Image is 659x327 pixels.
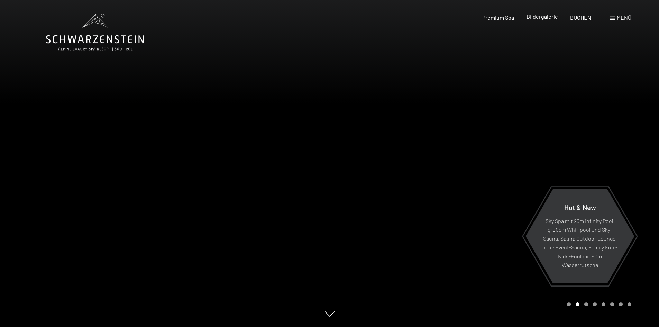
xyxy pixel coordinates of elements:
div: Carousel Page 7 [619,302,623,306]
div: Carousel Page 5 [602,302,605,306]
div: Carousel Page 1 [567,302,571,306]
a: BUCHEN [570,14,591,21]
a: Premium Spa [482,14,514,21]
div: Carousel Page 3 [584,302,588,306]
p: Sky Spa mit 23m Infinity Pool, großem Whirlpool und Sky-Sauna, Sauna Outdoor Lounge, neue Event-S... [542,216,617,270]
div: Carousel Page 8 [628,302,631,306]
div: Carousel Pagination [565,302,631,306]
div: Carousel Page 4 [593,302,597,306]
a: Hot & New Sky Spa mit 23m Infinity Pool, großem Whirlpool und Sky-Sauna, Sauna Outdoor Lounge, ne... [525,189,635,284]
a: Bildergalerie [527,13,558,20]
div: Carousel Page 6 [610,302,614,306]
span: Menü [617,14,631,21]
div: Carousel Page 2 (Current Slide) [576,302,579,306]
span: Hot & New [564,203,596,211]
